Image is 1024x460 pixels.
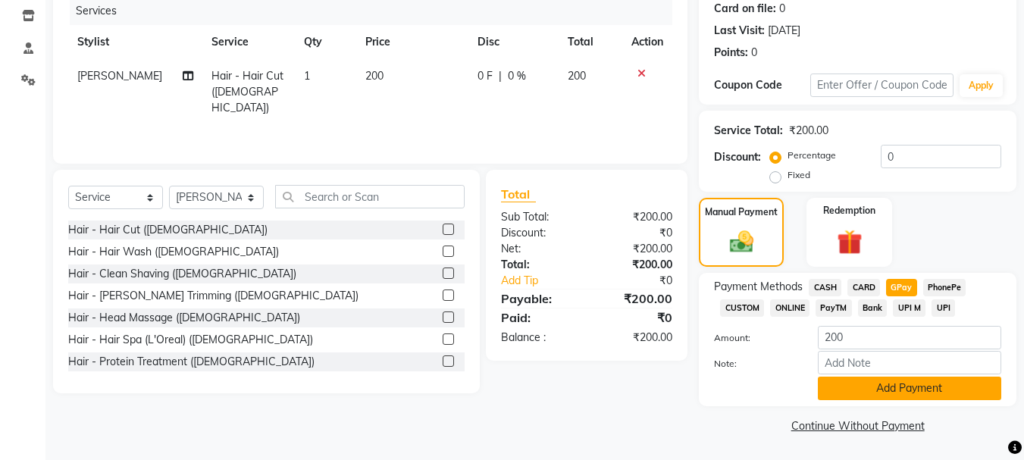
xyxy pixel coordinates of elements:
[893,299,925,317] span: UPI M
[720,299,764,317] span: CUSTOM
[829,227,870,258] img: _gift.svg
[211,69,283,114] span: Hair - Hair Cut ([DEMOGRAPHIC_DATA])
[714,23,765,39] div: Last Visit:
[478,68,493,84] span: 0 F
[490,209,587,225] div: Sub Total:
[770,299,809,317] span: ONLINE
[702,418,1013,434] a: Continue Without Payment
[705,205,778,219] label: Manual Payment
[810,74,954,97] input: Enter Offer / Coupon Code
[779,1,785,17] div: 0
[932,299,955,317] span: UPI
[587,330,684,346] div: ₹200.00
[703,331,806,345] label: Amount:
[490,241,587,257] div: Net:
[714,45,748,61] div: Points:
[77,69,162,83] span: [PERSON_NAME]
[768,23,800,39] div: [DATE]
[68,310,300,326] div: Hair - Head Massage ([DEMOGRAPHIC_DATA])
[356,25,468,59] th: Price
[714,123,783,139] div: Service Total:
[68,222,268,238] div: Hair - Hair Cut ([DEMOGRAPHIC_DATA])
[275,185,465,208] input: Search or Scan
[858,299,888,317] span: Bank
[68,244,279,260] div: Hair - Hair Wash ([DEMOGRAPHIC_DATA])
[603,273,684,289] div: ₹0
[809,279,841,296] span: CASH
[587,241,684,257] div: ₹200.00
[499,68,502,84] span: |
[501,186,536,202] span: Total
[789,123,828,139] div: ₹200.00
[490,308,587,327] div: Paid:
[587,209,684,225] div: ₹200.00
[490,257,587,273] div: Total:
[295,25,356,59] th: Qty
[490,289,587,308] div: Payable:
[703,357,806,371] label: Note:
[923,279,966,296] span: PhonePe
[587,257,684,273] div: ₹200.00
[714,279,803,295] span: Payment Methods
[587,289,684,308] div: ₹200.00
[304,69,310,83] span: 1
[68,354,315,370] div: Hair - Protein Treatment ([DEMOGRAPHIC_DATA])
[508,68,526,84] span: 0 %
[886,279,917,296] span: GPay
[68,25,202,59] th: Stylist
[818,351,1001,374] input: Add Note
[714,149,761,165] div: Discount:
[468,25,559,59] th: Disc
[68,332,313,348] div: Hair - Hair Spa (L'Oreal) ([DEMOGRAPHIC_DATA])
[816,299,852,317] span: PayTM
[568,69,586,83] span: 200
[714,1,776,17] div: Card on file:
[490,225,587,241] div: Discount:
[68,288,359,304] div: Hair - [PERSON_NAME] Trimming ([DEMOGRAPHIC_DATA])
[714,77,809,93] div: Coupon Code
[490,273,603,289] a: Add Tip
[587,225,684,241] div: ₹0
[490,330,587,346] div: Balance :
[722,228,761,255] img: _cash.svg
[818,377,1001,400] button: Add Payment
[788,168,810,182] label: Fixed
[365,69,384,83] span: 200
[751,45,757,61] div: 0
[559,25,623,59] th: Total
[847,279,880,296] span: CARD
[823,204,875,217] label: Redemption
[68,266,296,282] div: Hair - Clean Shaving ([DEMOGRAPHIC_DATA])
[587,308,684,327] div: ₹0
[818,326,1001,349] input: Amount
[622,25,672,59] th: Action
[960,74,1003,97] button: Apply
[202,25,295,59] th: Service
[788,149,836,162] label: Percentage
